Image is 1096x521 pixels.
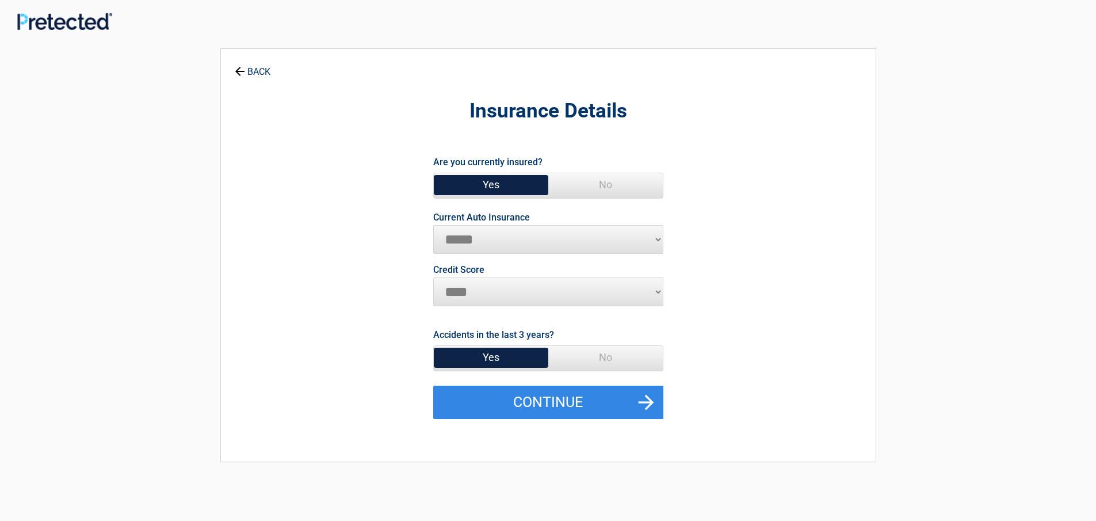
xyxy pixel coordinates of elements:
button: Continue [433,386,663,419]
img: Main Logo [17,13,112,30]
span: Yes [434,346,548,369]
span: Yes [434,173,548,196]
span: No [548,346,663,369]
label: Credit Score [433,265,484,275]
label: Current Auto Insurance [433,213,530,222]
label: Accidents in the last 3 years? [433,327,554,343]
label: Are you currently insured? [433,154,543,170]
a: BACK [232,56,273,77]
span: No [548,173,663,196]
h2: Insurance Details [284,98,812,125]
